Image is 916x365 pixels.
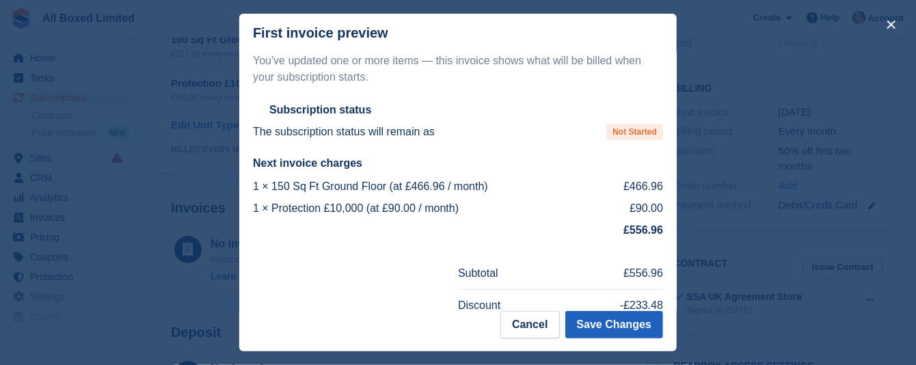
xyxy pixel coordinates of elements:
[606,124,663,140] span: Not Started
[253,176,604,198] td: 1 × 150 Sq Ft Ground Floor (at £466.96 / month)
[560,258,663,289] td: £556.96
[253,198,604,219] td: 1 × Protection £10,000 (at £90.00 / month)
[604,176,663,198] td: £466.96
[565,311,663,338] button: Save Changes
[269,103,371,117] h2: Subscription status
[458,258,560,289] td: Subtotal
[458,289,560,321] td: Discount
[604,198,663,219] td: £90.00
[880,14,902,36] button: close
[623,224,663,236] strong: £556.96
[560,289,663,321] td: -£233.48
[500,311,559,338] button: Cancel
[253,25,388,41] p: First invoice preview
[253,124,435,140] p: The subscription status will remain as
[253,53,663,85] p: You've updated one or more items — this invoice shows what will be billed when your subscription ...
[253,157,663,170] h2: Next invoice charges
